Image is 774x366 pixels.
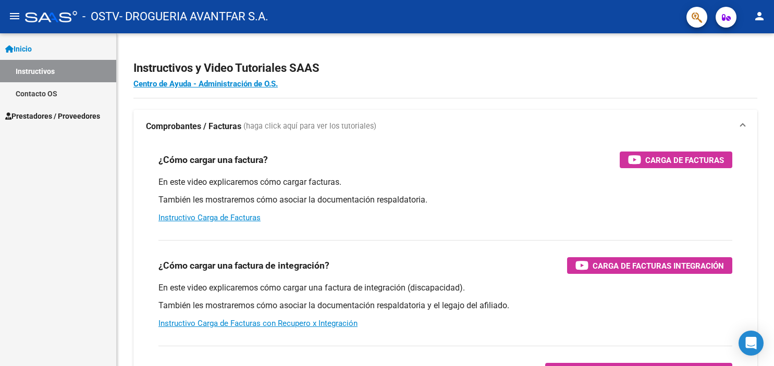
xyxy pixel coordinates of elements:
[158,258,329,273] h3: ¿Cómo cargar una factura de integración?
[620,152,732,168] button: Carga de Facturas
[158,213,261,222] a: Instructivo Carga de Facturas
[8,10,21,22] mat-icon: menu
[739,331,764,356] div: Open Intercom Messenger
[158,300,732,311] p: También les mostraremos cómo asociar la documentación respaldatoria y el legajo del afiliado.
[158,194,732,206] p: También les mostraremos cómo asociar la documentación respaldatoria.
[133,79,278,89] a: Centro de Ayuda - Administración de O.S.
[243,121,376,132] span: (haga click aquí para ver los tutoriales)
[567,257,732,274] button: Carga de Facturas Integración
[146,121,241,132] strong: Comprobantes / Facturas
[133,58,757,78] h2: Instructivos y Video Tutoriales SAAS
[593,259,724,272] span: Carga de Facturas Integración
[82,5,119,28] span: - OSTV
[119,5,268,28] span: - DROGUERIA AVANTFAR S.A.
[645,154,724,167] span: Carga de Facturas
[158,319,358,328] a: Instructivo Carga de Facturas con Recupero x Integración
[158,153,268,167] h3: ¿Cómo cargar una factura?
[158,282,732,294] p: En este video explicaremos cómo cargar una factura de integración (discapacidad).
[158,176,732,188] p: En este video explicaremos cómo cargar facturas.
[5,43,32,55] span: Inicio
[133,110,757,143] mat-expansion-panel-header: Comprobantes / Facturas (haga click aquí para ver los tutoriales)
[753,10,766,22] mat-icon: person
[5,110,100,122] span: Prestadores / Proveedores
